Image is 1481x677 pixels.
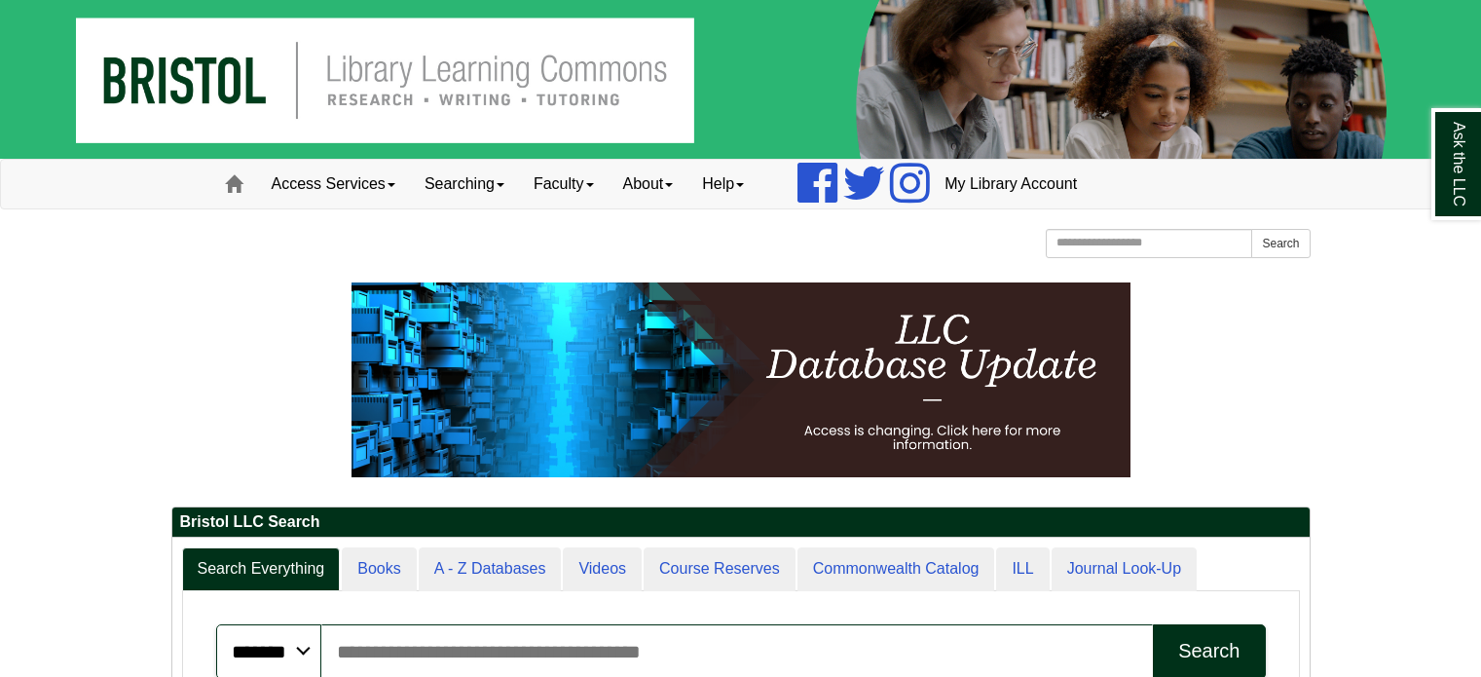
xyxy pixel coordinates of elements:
[644,547,796,591] a: Course Reserves
[172,508,1310,538] h2: Bristol LLC Search
[257,160,410,208] a: Access Services
[1052,547,1197,591] a: Journal Look-Up
[797,547,995,591] a: Commonwealth Catalog
[182,547,341,591] a: Search Everything
[1178,640,1240,662] div: Search
[609,160,688,208] a: About
[519,160,609,208] a: Faculty
[1251,229,1310,258] button: Search
[352,282,1130,477] img: HTML tutorial
[419,547,562,591] a: A - Z Databases
[342,547,416,591] a: Books
[930,160,1092,208] a: My Library Account
[996,547,1049,591] a: ILL
[410,160,519,208] a: Searching
[563,547,642,591] a: Videos
[687,160,759,208] a: Help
